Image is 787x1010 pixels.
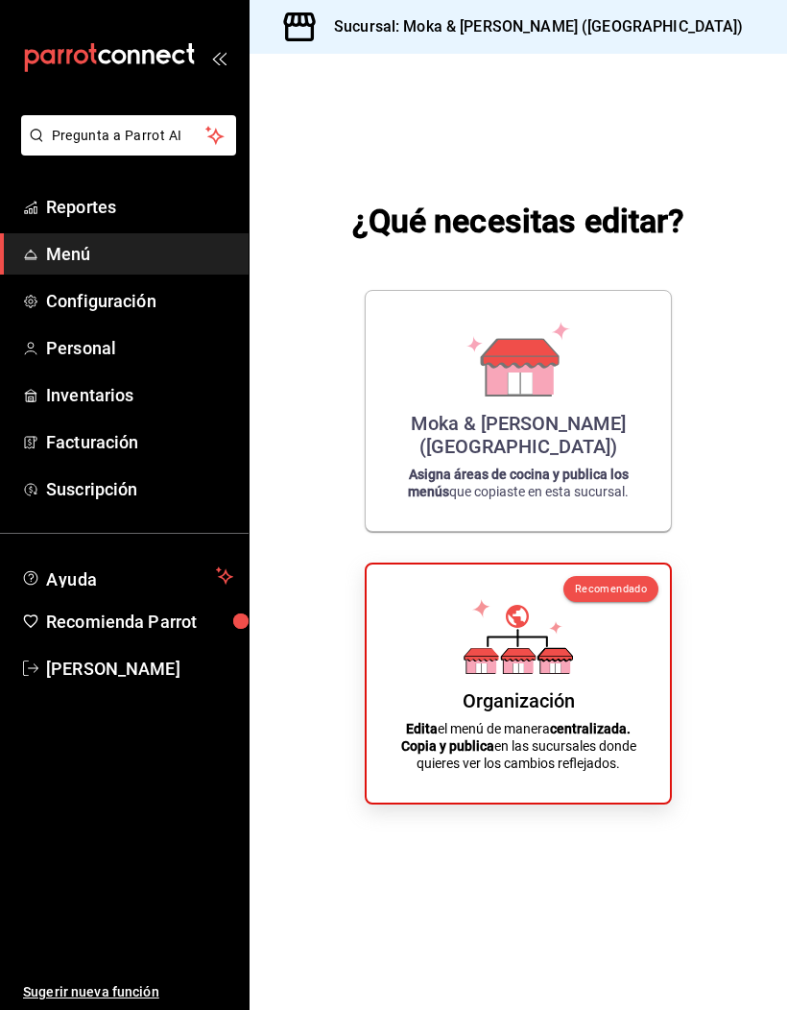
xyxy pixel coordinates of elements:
span: Menú [46,241,233,267]
strong: Copia y publica [401,738,494,754]
span: Recomendado [575,583,647,595]
h3: Sucursal: Moka & [PERSON_NAME] ([GEOGRAPHIC_DATA]) [319,15,744,38]
a: Pregunta a Parrot AI [13,139,236,159]
div: Moka & [PERSON_NAME] ([GEOGRAPHIC_DATA]) [389,412,648,458]
h1: ¿Qué necesitas editar? [352,198,685,244]
p: el menú de manera en las sucursales donde quieres ver los cambios reflejados. [390,720,647,772]
span: Facturación [46,429,233,455]
strong: Edita [406,721,438,736]
button: Pregunta a Parrot AI [21,115,236,156]
p: que copiaste en esta sucursal. [389,466,648,500]
strong: centralizada. [550,721,631,736]
span: [PERSON_NAME] [46,656,233,682]
button: open_drawer_menu [211,50,227,65]
span: Suscripción [46,476,233,502]
div: Organización [463,689,575,712]
strong: Asigna áreas de cocina y publica los menús [408,467,629,499]
span: Configuración [46,288,233,314]
span: Recomienda Parrot [46,609,233,635]
span: Reportes [46,194,233,220]
span: Inventarios [46,382,233,408]
span: Pregunta a Parrot AI [52,126,206,146]
span: Personal [46,335,233,361]
span: Sugerir nueva función [23,982,233,1002]
span: Ayuda [46,565,208,588]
